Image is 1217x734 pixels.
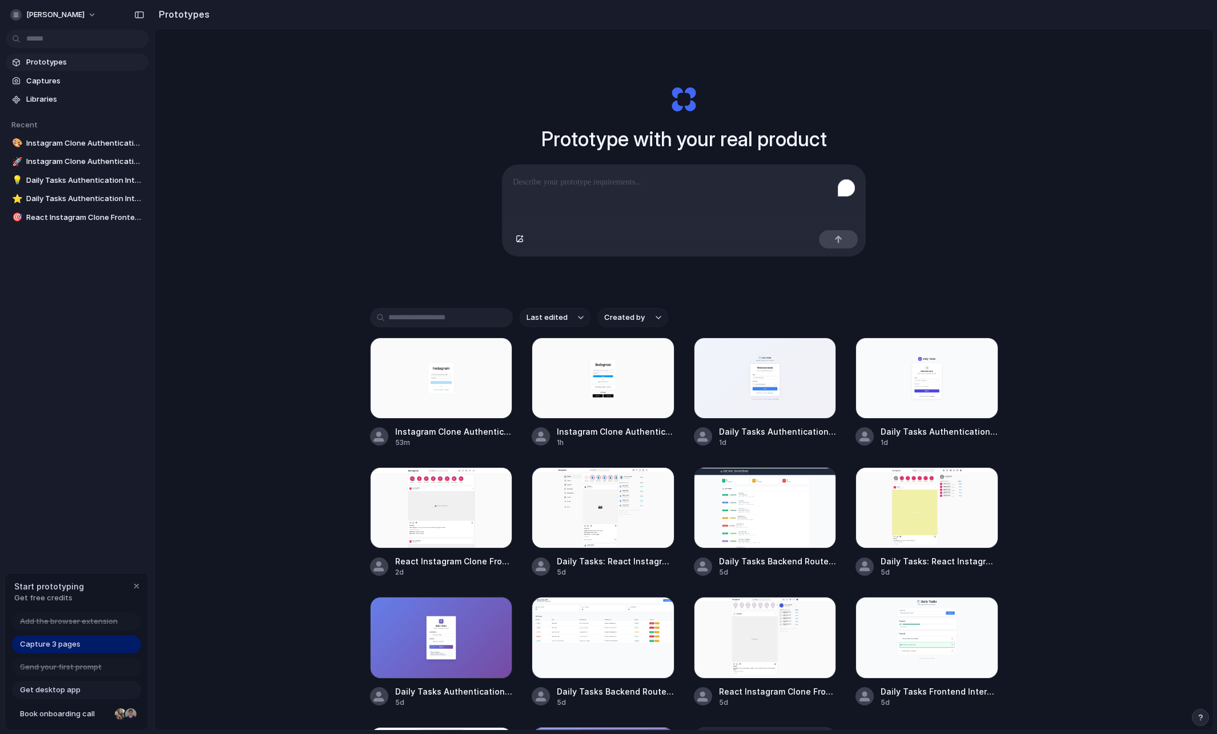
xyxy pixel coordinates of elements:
[855,467,998,577] a: Daily Tasks: React Instagram Clone Frontend ScaffoldDaily Tasks: React Instagram Clone Frontend S...
[20,684,81,696] span: Get desktop app
[26,175,144,186] span: Daily Tasks Authentication Interface
[26,57,144,68] span: Prototypes
[10,156,22,167] button: 🚀
[719,426,837,438] div: Daily Tasks Authentication Interface
[12,681,141,699] a: Get desktop app
[370,467,513,577] a: React Instagram Clone Frontend for Daily TasksReact Instagram Clone Frontend for Daily Tasks2d
[12,155,20,169] div: 🚀
[20,708,110,720] span: Book onboarding call
[26,193,144,204] span: Daily Tasks Authentication Interface
[532,467,674,577] a: Daily Tasks: React Instagram Clone InterfaceDaily Tasks: React Instagram Clone Interface5d
[114,707,127,721] div: Nicole Kubica
[6,209,148,226] a: 🎯React Instagram Clone Frontend for Daily Tasks
[719,438,837,448] div: 1d
[520,308,591,327] button: Last edited
[12,192,20,206] div: ⭐
[26,138,144,149] span: Instagram Clone Authentication System Setup
[10,138,22,149] button: 🎨
[557,438,674,448] div: 1h
[395,426,513,438] div: Instagram Clone Authentication System Setup
[694,467,837,577] a: Daily Tasks Backend Routes DesignDaily Tasks Backend Routes Design5d
[124,707,138,721] div: Christian Iacullo
[12,137,20,150] div: 🎨
[604,312,645,323] span: Created by
[26,212,144,223] span: React Instagram Clone Frontend for Daily Tasks
[6,172,148,189] a: 💡Daily Tasks Authentication Interface
[395,685,513,697] div: Daily Tasks Authentication Interface
[881,697,998,708] div: 5d
[855,597,998,707] a: Daily Tasks Frontend InterfaceDaily Tasks Frontend Interface5d
[527,312,568,323] span: Last edited
[10,193,22,204] button: ⭐
[26,9,85,21] span: [PERSON_NAME]
[557,685,674,697] div: Daily Tasks Backend Routes Development
[557,426,674,438] div: Instagram Clone Authentication System Wireframe
[719,685,837,697] div: React Instagram Clone Frontend for Daily Tasks
[10,212,22,223] button: 🎯
[6,6,102,24] button: [PERSON_NAME]
[26,94,144,105] span: Libraries
[503,165,865,226] div: To enrich screen reader interactions, please activate Accessibility in Grammarly extension settings
[6,73,148,90] a: Captures
[10,175,22,186] button: 💡
[6,54,148,71] a: Prototypes
[881,567,998,577] div: 5d
[12,174,20,187] div: 💡
[719,567,837,577] div: 5d
[719,555,837,567] div: Daily Tasks Backend Routes Design
[694,597,837,707] a: React Instagram Clone Frontend for Daily TasksReact Instagram Clone Frontend for Daily Tasks5d
[154,7,210,21] h2: Prototypes
[395,697,513,708] div: 5d
[395,555,513,567] div: React Instagram Clone Frontend for Daily Tasks
[20,616,118,627] span: Add the browser extension
[532,597,674,707] a: Daily Tasks Backend Routes DevelopmentDaily Tasks Backend Routes Development5d
[557,567,674,577] div: 5d
[881,555,998,567] div: Daily Tasks: React Instagram Clone Frontend Scaffold
[881,685,998,697] div: Daily Tasks Frontend Interface
[557,697,674,708] div: 5d
[6,91,148,108] a: Libraries
[370,338,513,448] a: Instagram Clone Authentication System SetupInstagram Clone Authentication System Setup53m
[6,190,148,207] a: ⭐Daily Tasks Authentication Interface
[14,580,84,592] span: Start prototyping
[26,75,144,87] span: Captures
[532,338,674,448] a: Instagram Clone Authentication System WireframeInstagram Clone Authentication System Wireframe1h
[6,153,148,170] a: 🚀Instagram Clone Authentication System Wireframe
[541,124,827,154] h1: Prototype with your real product
[855,338,998,448] a: Daily Tasks Authentication InterfaceDaily Tasks Authentication Interface1d
[370,597,513,707] a: Daily Tasks Authentication InterfaceDaily Tasks Authentication Interface5d
[26,156,144,167] span: Instagram Clone Authentication System Wireframe
[597,308,668,327] button: Created by
[6,135,148,152] a: 🎨Instagram Clone Authentication System Setup
[11,120,38,129] span: Recent
[719,697,837,708] div: 5d
[557,555,674,567] div: Daily Tasks: React Instagram Clone Interface
[20,661,102,673] span: Send your first prompt
[12,211,20,224] div: 🎯
[881,438,998,448] div: 1d
[881,426,998,438] div: Daily Tasks Authentication Interface
[395,567,513,577] div: 2d
[20,639,81,650] span: Capture 3 pages
[14,592,84,604] span: Get free credits
[395,438,513,448] div: 53m
[12,705,141,723] a: Book onboarding call
[694,338,837,448] a: Daily Tasks Authentication InterfaceDaily Tasks Authentication Interface1d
